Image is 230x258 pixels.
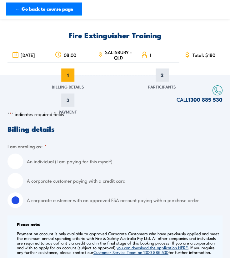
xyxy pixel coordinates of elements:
[27,173,222,189] label: A corporate customer paying with a credit card
[150,52,151,58] span: 1
[105,49,132,60] span: SALISBURY - QLD
[17,221,40,227] b: Please note:
[7,111,222,117] p: " " indicates required fields
[7,32,222,38] h2: Fire Extinguisher Training
[188,95,222,104] a: 1300 885 530
[156,68,169,82] span: 2
[117,245,188,250] a: you can download the application HERE
[27,192,222,208] label: A corporate customer with an approved FSA account paying with a purchase order
[177,96,222,103] span: CALL
[7,143,47,150] legend: I am enroling as:
[59,109,77,115] span: Payment
[21,52,35,58] span: [DATE]
[17,231,221,255] p: Payment on account is only available to approved Corporate Customers who have previously applied ...
[64,52,76,58] span: 08:00
[6,3,82,16] a: ← Go back to course page
[148,83,176,90] span: Participants
[27,154,222,169] label: An individual (I am paying for this myself)
[93,249,168,255] a: Customer Service Team on 1300 885 530
[61,94,74,107] span: 3
[7,125,222,132] h3: Billing details
[192,52,215,58] span: Total: $180
[52,83,84,90] span: Billing Details
[61,68,74,82] span: 1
